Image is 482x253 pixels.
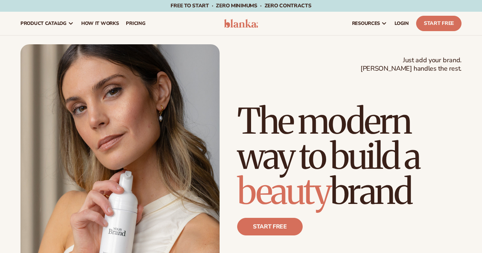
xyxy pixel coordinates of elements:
[416,16,462,31] a: Start Free
[360,56,462,73] span: Just add your brand. [PERSON_NAME] handles the rest.
[20,21,67,26] span: product catalog
[237,170,330,213] span: beauty
[17,12,78,35] a: product catalog
[78,12,123,35] a: How It Works
[171,2,311,9] span: Free to start · ZERO minimums · ZERO contracts
[122,12,149,35] a: pricing
[237,218,303,235] a: Start free
[395,21,409,26] span: LOGIN
[391,12,412,35] a: LOGIN
[126,21,145,26] span: pricing
[81,21,119,26] span: How It Works
[348,12,391,35] a: resources
[352,21,380,26] span: resources
[224,19,258,28] img: logo
[237,104,462,209] h1: The modern way to build a brand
